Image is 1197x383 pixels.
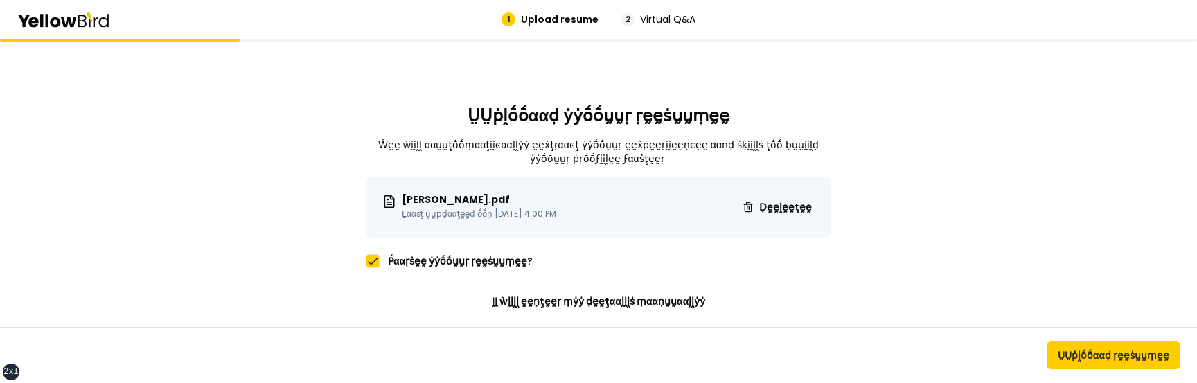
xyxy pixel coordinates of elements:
[402,208,556,220] p: Ḻααṡţ ṵṵṗḍααţḛḛḍ ṓṓṇ [DATE] 4:00 PM
[3,366,19,377] div: 2xl
[502,12,515,26] div: 1
[468,105,730,127] h2: ṲṲṗḽṓṓααḍ ẏẏṓṓṵṵṛ ṛḛḛṡṵṵṃḛḛ
[521,12,598,26] span: Upload resume
[470,285,728,318] button: ḬḬ ẁḭḭḽḽ ḛḛṇţḛḛṛ ṃẏẏ ḍḛḛţααḭḭḽṡ ṃααṇṵṵααḽḽẏẏ
[731,193,823,221] button: Ḍḛḛḽḛḛţḛḛ
[759,200,812,214] span: Ḍḛḛḽḛḛţḛḛ
[366,138,831,166] p: Ŵḛḛ ẁḭḭḽḽ ααṵṵţṓṓṃααţḭḭͼααḽḽẏẏ ḛḛẋţṛααͼţ ẏẏṓṓṵṵṛ ḛḛẋṗḛḛṛḭḭḛḛṇͼḛḛ ααṇḍ ṡḳḭḭḽḽṡ ţṓṓ ḅṵṵḭḭḽḍ ẏẏṓṓṵṵṛ...
[388,256,533,266] label: Ṕααṛṡḛḛ ẏẏṓṓṵṵṛ ṛḛḛṡṵṵṃḛḛ?
[640,12,695,26] span: Virtual Q&A
[1047,341,1180,369] button: ṲṲṗḽṓṓααḍ ṛḛḛṡṵṵṃḛḛ
[402,195,556,204] p: [PERSON_NAME].pdf
[621,12,635,26] div: 2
